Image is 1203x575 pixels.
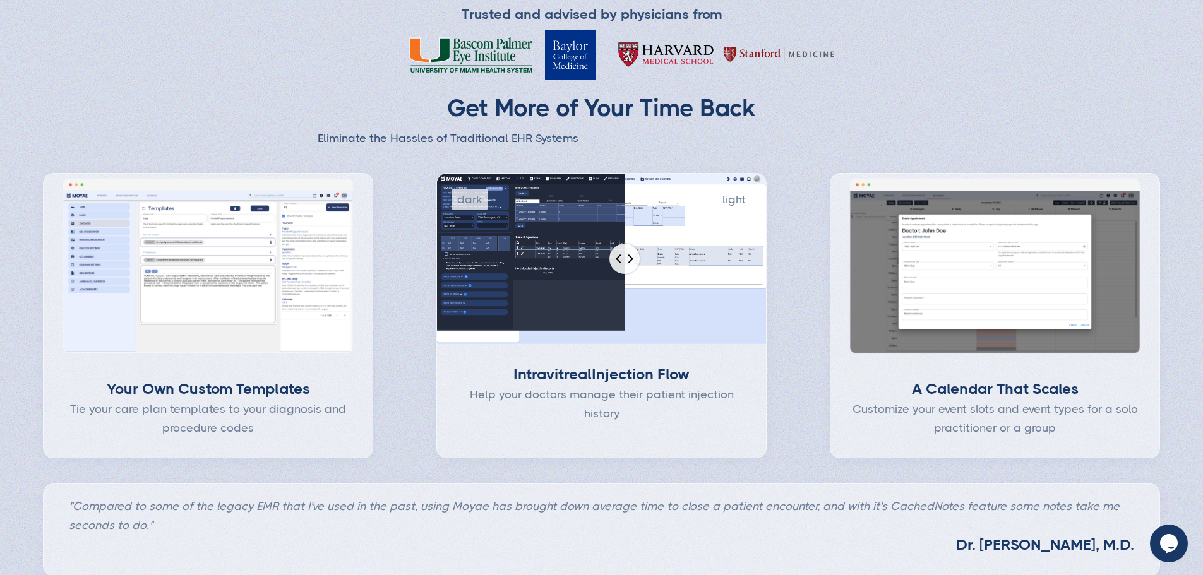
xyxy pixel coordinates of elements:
div: Your Own Custom Templates [64,379,352,400]
p: Eliminate the Hassles of Traditional EHR Systems [318,129,886,148]
img: Harvard Medical School [608,36,724,74]
img: Screenshot of Moyae Calendar [830,174,1159,359]
h2: Get More of Your Time Back [318,93,886,124]
div: Customize your event slots and event types for a solo practitioner or a group [851,400,1139,437]
strong: Intravitreal [513,365,592,383]
img: Screenshot of Moyae Templates [44,174,373,359]
div: Trusted and advised by physicians from [462,6,722,23]
div: Tie your care plan templates to your diagnosis and procedure codes [64,400,352,437]
div: Help your doctors manage their patient injection history [457,385,746,423]
p: "Compared to some of the legacy EMR that I've used in the past, using Moyae has brought down aver... [69,497,1134,535]
img: Bascom Palmer Eye Institute University of Miami Health System Logo [409,37,532,73]
div: Injection Flow [457,364,746,385]
img: Baylor College of Medicine Logo [545,30,596,80]
h3: Dr. [PERSON_NAME], M.D. [69,535,1134,555]
iframe: chat widget [1150,525,1190,562]
img: Harvard Medical School [723,36,837,74]
div: A Calendar That Scales [851,379,1139,400]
